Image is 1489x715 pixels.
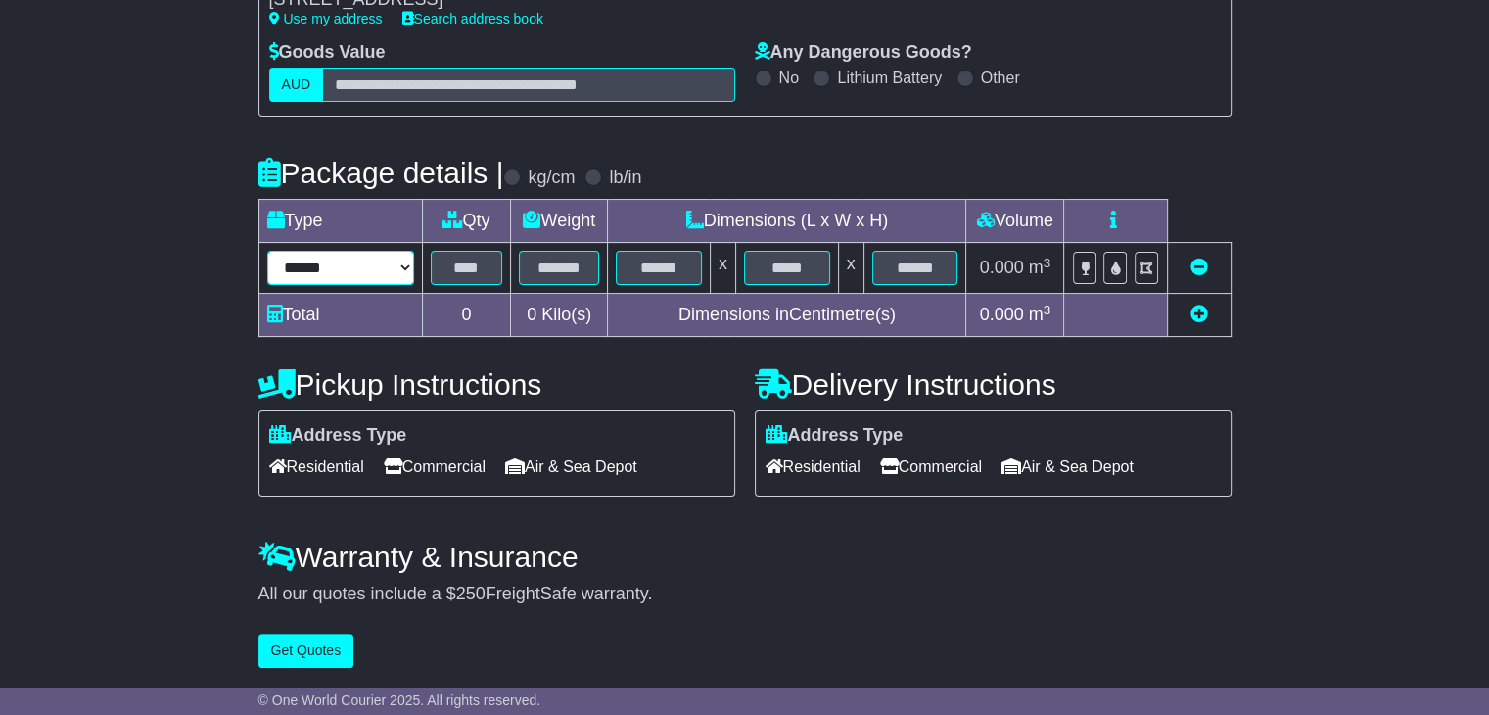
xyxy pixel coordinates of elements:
[269,11,383,26] a: Use my address
[269,452,364,482] span: Residential
[269,68,324,102] label: AUD
[779,69,799,87] label: No
[981,69,1020,87] label: Other
[269,42,386,64] label: Goods Value
[258,584,1232,605] div: All our quotes include a $ FreightSafe warranty.
[258,541,1232,573] h4: Warranty & Insurance
[422,200,511,243] td: Qty
[511,200,608,243] td: Weight
[258,294,422,337] td: Total
[710,243,735,294] td: x
[608,200,966,243] td: Dimensions (L x W x H)
[258,692,541,708] span: © One World Courier 2025. All rights reserved.
[456,584,486,603] span: 250
[1001,452,1134,482] span: Air & Sea Depot
[966,200,1064,243] td: Volume
[755,42,972,64] label: Any Dangerous Goods?
[258,634,354,668] button: Get Quotes
[527,305,536,324] span: 0
[505,452,637,482] span: Air & Sea Depot
[528,167,575,189] label: kg/cm
[766,425,904,447] label: Address Type
[258,368,735,401] h4: Pickup Instructions
[384,452,486,482] span: Commercial
[1044,256,1051,270] sup: 3
[1190,258,1208,277] a: Remove this item
[609,167,641,189] label: lb/in
[755,368,1232,401] h4: Delivery Instructions
[258,200,422,243] td: Type
[837,69,942,87] label: Lithium Battery
[1029,258,1051,277] span: m
[838,243,863,294] td: x
[1029,305,1051,324] span: m
[269,425,407,447] label: Address Type
[258,157,504,189] h4: Package details |
[402,11,543,26] a: Search address book
[511,294,608,337] td: Kilo(s)
[766,452,861,482] span: Residential
[980,258,1024,277] span: 0.000
[608,294,966,337] td: Dimensions in Centimetre(s)
[422,294,511,337] td: 0
[980,305,1024,324] span: 0.000
[1044,303,1051,317] sup: 3
[1190,305,1208,324] a: Add new item
[880,452,982,482] span: Commercial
